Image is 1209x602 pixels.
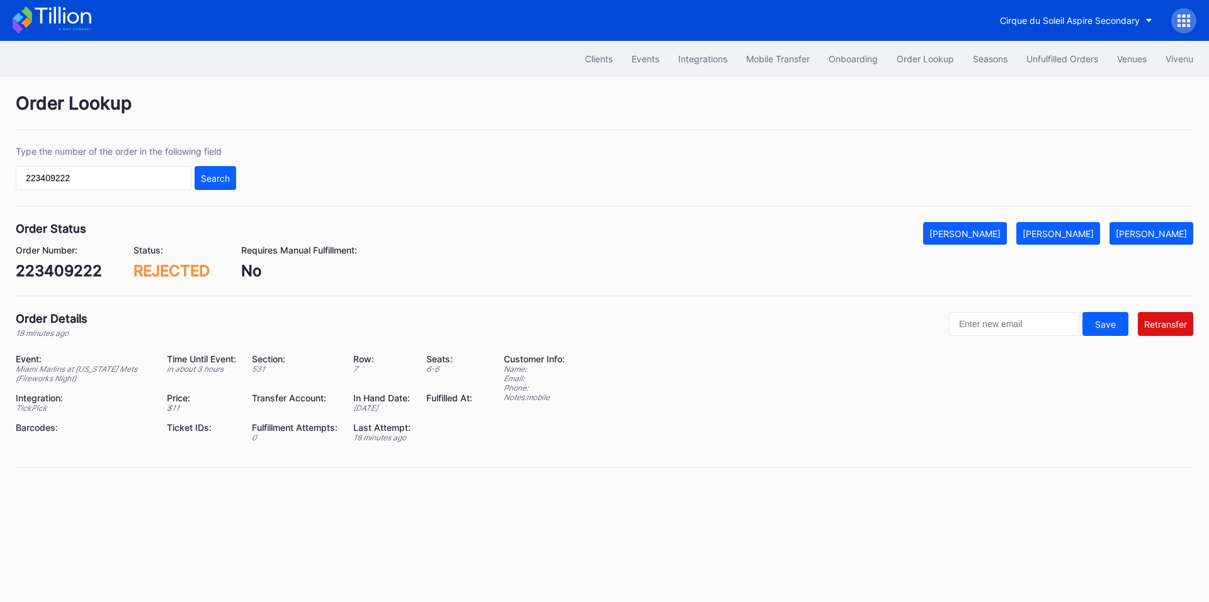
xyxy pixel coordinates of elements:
[16,364,151,383] div: Miami Marlins at [US_STATE] Mets (Fireworks Night)
[16,403,151,413] div: TickPick
[353,422,411,433] div: Last Attempt:
[1110,222,1193,245] button: [PERSON_NAME]
[819,47,887,70] button: Onboarding
[353,433,411,442] div: 18 minutes ago
[963,47,1017,70] button: Seasons
[504,354,565,364] div: Customer Info:
[1138,312,1193,336] button: Retransfer
[1156,47,1203,70] button: Vivenu
[201,173,230,184] div: Search
[16,328,88,338] div: 18 minutes ago
[678,53,727,64] div: Integrations
[1000,15,1140,26] div: Cirque du Soleil Aspire Secondary
[1116,228,1187,239] div: [PERSON_NAME]
[167,403,236,413] div: $ 11
[990,9,1162,32] button: Cirque du Soleil Aspire Secondary
[737,47,819,70] button: Mobile Transfer
[353,364,411,374] div: 7
[829,53,878,64] div: Onboarding
[1108,47,1156,70] button: Venues
[746,53,810,64] div: Mobile Transfer
[1016,222,1100,245] button: [PERSON_NAME]
[167,393,236,403] div: Price:
[167,422,236,433] div: Ticket IDs:
[1117,53,1147,64] div: Venues
[252,422,338,433] div: Fulfillment Attempts:
[16,146,236,157] div: Type the number of the order in the following field
[504,364,565,374] div: Name:
[241,262,357,280] div: No
[923,222,1007,245] button: [PERSON_NAME]
[16,245,102,255] div: Order Number:
[16,312,88,325] div: Order Details
[1082,312,1128,336] button: Save
[16,354,151,364] div: Event:
[973,53,1007,64] div: Seasons
[426,364,472,374] div: 6 - 6
[1023,228,1094,239] div: [PERSON_NAME]
[16,422,151,433] div: Barcodes:
[1017,47,1108,70] button: Unfulfilled Orders
[195,166,236,190] button: Search
[241,245,357,255] div: Requires Manual Fulfillment:
[252,433,338,442] div: 0
[353,403,411,413] div: [DATE]
[632,53,659,64] div: Events
[929,228,1001,239] div: [PERSON_NAME]
[16,393,151,403] div: Integration:
[897,53,954,64] div: Order Lookup
[133,245,210,255] div: Status:
[426,393,472,403] div: Fulfilled At:
[585,53,613,64] div: Clients
[504,393,565,402] div: Notes: mobile
[1144,319,1187,330] div: Retransfer
[16,262,102,280] div: 223409222
[1095,319,1116,330] div: Save
[353,354,411,364] div: Row:
[576,47,622,70] button: Clients
[1026,53,1098,64] div: Unfulfilled Orders
[887,47,963,70] button: Order Lookup
[949,312,1079,336] input: Enter new email
[504,374,565,383] div: Email:
[16,222,86,235] div: Order Status
[167,364,236,374] div: in about 3 hours
[252,364,338,374] div: 531
[1166,53,1193,64] div: Vivenu
[669,47,737,70] button: Integrations
[426,354,472,364] div: Seats:
[16,166,191,190] input: GT59662
[133,262,210,280] div: REJECTED
[252,354,338,364] div: Section:
[504,383,565,393] div: Phone:
[252,393,338,403] div: Transfer Account:
[353,393,411,403] div: In Hand Date:
[622,47,669,70] button: Events
[16,92,1193,130] div: Order Lookup
[167,354,236,364] div: Time Until Event:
